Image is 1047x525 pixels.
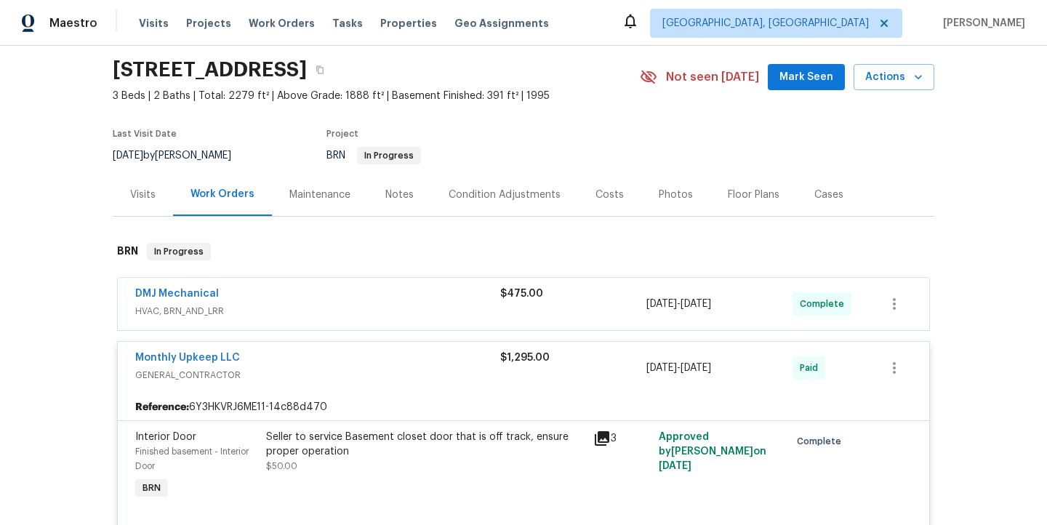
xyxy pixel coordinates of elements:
span: - [646,361,711,375]
span: BRN [137,481,167,495]
button: Copy Address [307,57,333,83]
div: Maintenance [289,188,350,202]
div: Costs [595,188,624,202]
span: Actions [865,68,923,87]
span: Complete [797,434,847,449]
span: Paid [800,361,824,375]
span: GENERAL_CONTRACTOR [135,368,500,382]
span: Work Orders [249,16,315,31]
span: [DATE] [681,299,711,309]
div: 3 [593,430,650,447]
span: Mark Seen [779,68,833,87]
div: by [PERSON_NAME] [113,147,249,164]
span: 3 Beds | 2 Baths | Total: 2279 ft² | Above Grade: 1888 ft² | Basement Finished: 391 ft² | 1995 [113,89,640,103]
span: Maestro [49,16,97,31]
span: [DATE] [646,363,677,373]
span: [DATE] [681,363,711,373]
div: 6Y3HKVRJ6ME11-14c88d470 [118,394,929,420]
span: In Progress [148,244,209,259]
a: DMJ Mechanical [135,289,219,299]
span: $475.00 [500,289,543,299]
span: BRN [326,151,421,161]
div: Notes [385,188,414,202]
button: Actions [854,64,934,91]
div: Floor Plans [728,188,779,202]
span: Project [326,129,358,138]
div: Condition Adjustments [449,188,561,202]
h2: [STREET_ADDRESS] [113,63,307,77]
button: Mark Seen [768,64,845,91]
span: Properties [380,16,437,31]
a: Monthly Upkeep LLC [135,353,240,363]
span: Geo Assignments [454,16,549,31]
span: HVAC, BRN_AND_LRR [135,304,500,318]
span: Not seen [DATE] [666,70,759,84]
span: In Progress [358,151,420,160]
span: [PERSON_NAME] [937,16,1025,31]
span: Last Visit Date [113,129,177,138]
span: [DATE] [113,151,143,161]
span: - [646,297,711,311]
span: Finished basement - Interior Door [135,447,249,470]
span: Tasks [332,18,363,28]
span: [DATE] [659,461,691,471]
div: Photos [659,188,693,202]
span: Projects [186,16,231,31]
div: Work Orders [190,187,254,201]
span: $50.00 [266,462,297,470]
span: [GEOGRAPHIC_DATA], [GEOGRAPHIC_DATA] [662,16,869,31]
span: $1,295.00 [500,353,550,363]
b: Reference: [135,400,189,414]
h6: BRN [117,243,138,260]
span: Interior Door [135,432,196,442]
div: Seller to service Basement closet door that is off track, ensure proper operation [266,430,585,459]
span: Complete [800,297,850,311]
span: [DATE] [646,299,677,309]
span: Visits [139,16,169,31]
div: BRN In Progress [113,228,934,275]
div: Visits [130,188,156,202]
span: Approved by [PERSON_NAME] on [659,432,766,471]
div: Cases [814,188,843,202]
